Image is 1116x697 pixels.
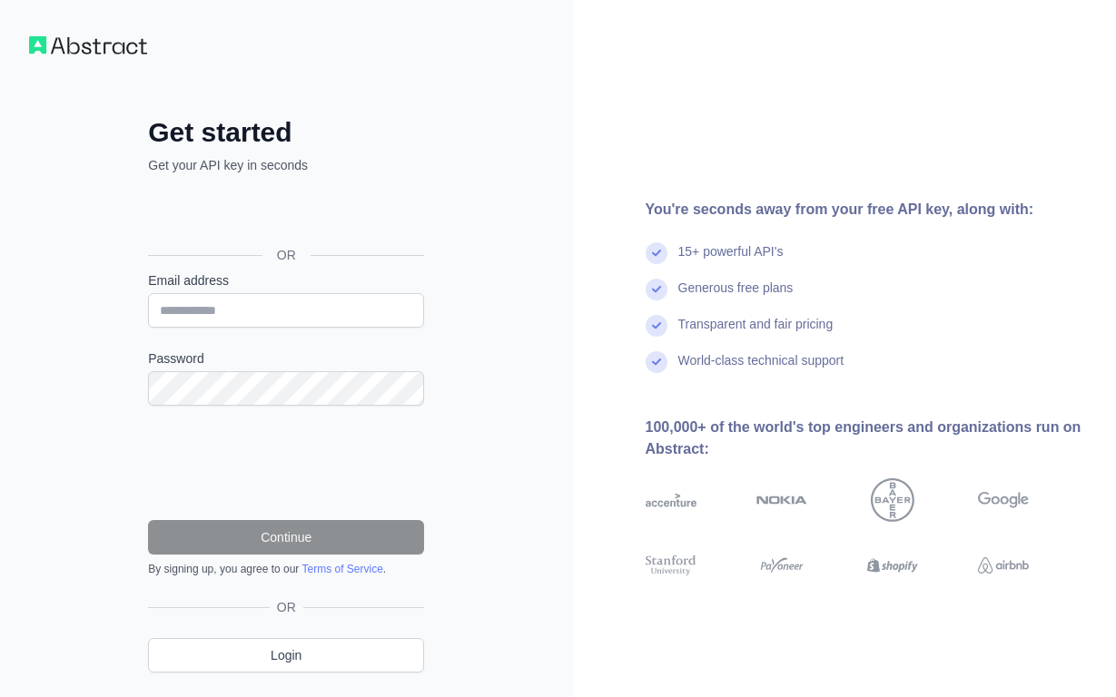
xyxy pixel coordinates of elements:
img: payoneer [756,553,807,578]
img: google [978,478,1029,522]
div: Transparent and fair pricing [678,315,834,351]
span: OR [270,598,303,616]
img: check mark [646,351,667,373]
div: 100,000+ of the world's top engineers and organizations run on Abstract: [646,417,1088,460]
img: check mark [646,315,667,337]
iframe: Sign in with Google Button [139,194,430,234]
div: Sign in with Google. Opens in new tab [148,194,420,234]
img: accenture [646,478,696,522]
div: Generous free plans [678,279,794,315]
img: nokia [756,478,807,522]
h2: Get started [148,116,424,149]
a: Login [148,638,424,672]
img: stanford university [646,553,696,578]
div: You're seconds away from your free API key, along with: [646,199,1088,221]
img: shopify [867,553,918,578]
label: Password [148,349,424,368]
img: bayer [871,478,914,522]
a: Terms of Service [301,563,382,575]
iframe: reCAPTCHA [148,427,424,498]
div: World-class technical support [678,351,844,388]
span: OR [262,246,311,264]
button: Continue [148,520,424,555]
img: airbnb [978,553,1029,578]
label: Email address [148,271,424,290]
div: 15+ powerful API's [678,242,784,279]
img: Workflow [29,36,147,54]
img: check mark [646,279,667,300]
p: Get your API key in seconds [148,156,424,174]
img: check mark [646,242,667,264]
div: By signing up, you agree to our . [148,562,424,576]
